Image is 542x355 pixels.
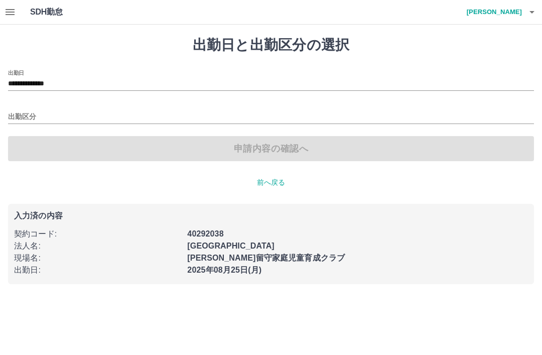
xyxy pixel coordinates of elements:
h1: 出勤日と出勤区分の選択 [8,37,534,54]
b: 2025年08月25日(月) [187,266,261,274]
p: 出勤日 : [14,264,181,276]
b: [GEOGRAPHIC_DATA] [187,242,275,250]
label: 出勤日 [8,69,24,76]
p: 契約コード : [14,228,181,240]
p: 法人名 : [14,240,181,252]
b: 40292038 [187,229,223,238]
p: 入力済の内容 [14,212,528,220]
p: 前へ戻る [8,177,534,188]
p: 現場名 : [14,252,181,264]
b: [PERSON_NAME]留守家庭児童育成クラブ [187,254,345,262]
